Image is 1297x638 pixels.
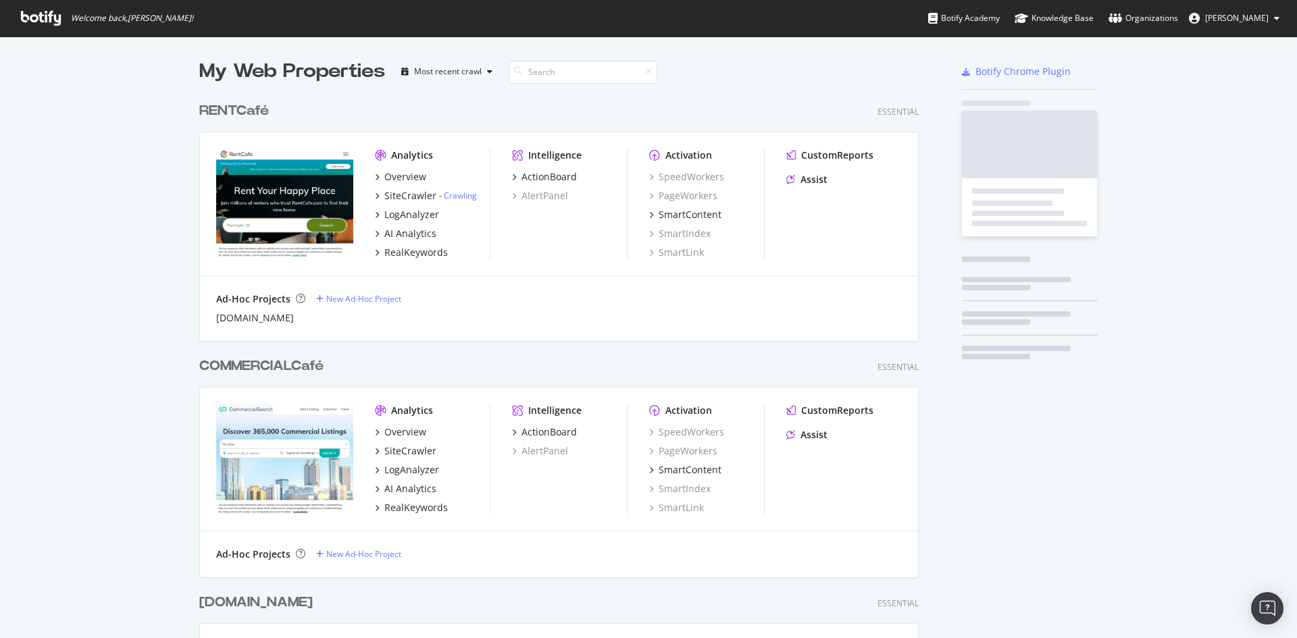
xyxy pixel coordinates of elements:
[375,425,426,439] a: Overview
[649,444,717,458] a: PageWorkers
[649,189,717,203] a: PageWorkers
[384,208,439,221] div: LogAnalyzer
[1251,592,1283,624] div: Open Intercom Messenger
[512,189,568,203] a: AlertPanel
[1015,11,1094,25] div: Knowledge Base
[396,61,498,82] button: Most recent crawl
[199,101,269,121] div: RENTCafé
[216,149,353,258] img: rentcafé.com
[326,293,401,304] div: New Ad-Hoc Project
[786,428,828,442] a: Assist
[375,482,436,496] a: AI Analytics
[665,149,712,162] div: Activation
[384,170,426,184] div: Overview
[375,444,436,458] a: SiteCrawler
[391,149,433,162] div: Analytics
[375,501,448,514] a: RealKeywords
[316,293,401,304] a: New Ad-Hoc Project
[649,208,721,221] a: SmartContent
[649,501,704,514] a: SmartLink
[800,173,828,186] div: Assist
[384,189,436,203] div: SiteCrawler
[216,311,294,325] a: [DOMAIN_NAME]
[649,463,721,477] a: SmartContent
[375,189,477,203] a: SiteCrawler- Crawling
[801,149,873,162] div: CustomReports
[384,463,439,477] div: LogAnalyzer
[199,593,313,612] div: [DOMAIN_NAME]
[786,404,873,417] a: CustomReports
[512,444,568,458] a: AlertPanel
[375,463,439,477] a: LogAnalyzer
[444,190,477,201] a: Crawling
[878,361,919,373] div: Essential
[216,404,353,513] img: commercialsearch.com
[659,463,721,477] div: SmartContent
[801,404,873,417] div: CustomReports
[522,170,577,184] div: ActionBoard
[786,149,873,162] a: CustomReports
[71,13,193,24] span: Welcome back, [PERSON_NAME] !
[878,106,919,117] div: Essential
[528,149,582,162] div: Intelligence
[1205,12,1269,24] span: Hera Laura
[786,173,828,186] a: Assist
[1178,7,1290,29] button: [PERSON_NAME]
[665,404,712,417] div: Activation
[1109,11,1178,25] div: Organizations
[326,548,401,560] div: New Ad-Hoc Project
[528,404,582,417] div: Intelligence
[962,65,1071,78] a: Botify Chrome Plugin
[384,444,436,458] div: SiteCrawler
[659,208,721,221] div: SmartContent
[522,425,577,439] div: ActionBoard
[509,60,657,84] input: Search
[649,170,724,184] a: SpeedWorkers
[375,170,426,184] a: Overview
[199,593,318,612] a: [DOMAIN_NAME]
[384,227,436,240] div: AI Analytics
[216,292,290,306] div: Ad-Hoc Projects
[199,58,385,85] div: My Web Properties
[199,101,274,121] a: RENTCafé
[928,11,1000,25] div: Botify Academy
[384,482,436,496] div: AI Analytics
[649,425,724,439] a: SpeedWorkers
[199,356,324,376] div: COMMERCIALCafé
[375,227,436,240] a: AI Analytics
[878,597,919,609] div: Essential
[512,425,577,439] a: ActionBoard
[391,404,433,417] div: Analytics
[316,548,401,560] a: New Ad-Hoc Project
[384,246,448,259] div: RealKeywords
[649,246,704,259] a: SmartLink
[216,548,290,561] div: Ad-Hoc Projects
[199,356,329,376] a: COMMERCIALCafé
[384,425,426,439] div: Overview
[649,482,711,496] a: SmartIndex
[414,68,482,76] div: Most recent crawl
[800,428,828,442] div: Assist
[512,170,577,184] a: ActionBoard
[375,246,448,259] a: RealKeywords
[384,501,448,514] div: RealKeywords
[975,65,1071,78] div: Botify Chrome Plugin
[439,190,477,201] div: -
[375,208,439,221] a: LogAnalyzer
[649,227,711,240] a: SmartIndex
